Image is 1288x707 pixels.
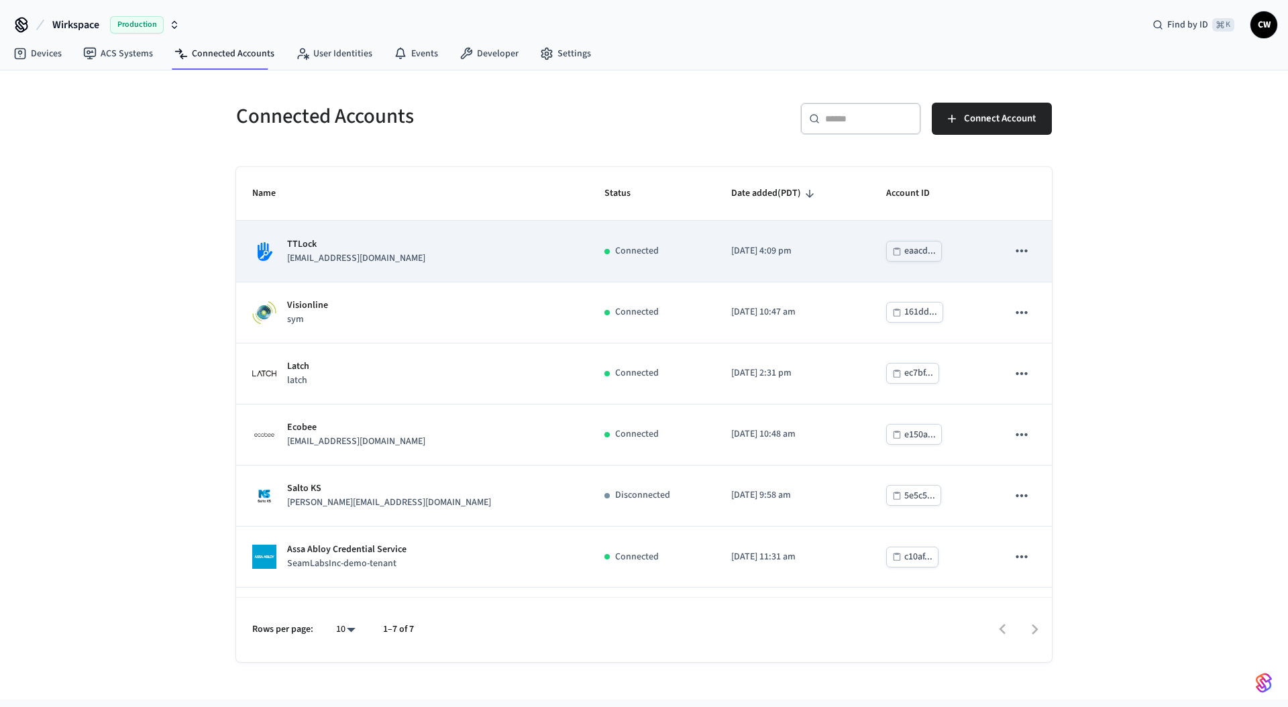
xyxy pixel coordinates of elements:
[886,241,942,262] button: eaacd...
[731,305,854,319] p: [DATE] 10:47 am
[615,488,670,502] p: Disconnected
[1142,13,1245,37] div: Find by ID⌘ K
[886,424,942,445] button: e150a...
[615,366,659,380] p: Connected
[615,244,659,258] p: Connected
[252,183,293,204] span: Name
[886,183,947,204] span: Account ID
[904,549,932,565] div: c10af...
[731,488,854,502] p: [DATE] 9:58 am
[731,183,818,204] span: Date added(PDT)
[72,42,164,66] a: ACS Systems
[615,427,659,441] p: Connected
[604,183,648,204] span: Status
[904,427,936,443] div: e150a...
[731,550,854,564] p: [DATE] 11:31 am
[236,103,636,130] h5: Connected Accounts
[1250,11,1277,38] button: CW
[904,488,935,504] div: 5e5c5...
[529,42,602,66] a: Settings
[252,545,276,569] img: ASSA ABLOY Credential Service
[252,484,276,508] img: Salto KS Logo
[236,167,1052,649] table: sticky table
[329,620,362,639] div: 10
[731,366,854,380] p: [DATE] 2:31 pm
[287,374,309,388] p: latch
[285,42,383,66] a: User Identities
[252,239,276,264] img: TTLock Logo, Square
[383,622,414,637] p: 1–7 of 7
[731,427,854,441] p: [DATE] 10:48 am
[886,547,938,567] button: c10af...
[904,243,936,260] div: eaacd...
[886,485,941,506] button: 5e5c5...
[287,482,491,496] p: Salto KS
[287,496,491,510] p: [PERSON_NAME][EMAIL_ADDRESS][DOMAIN_NAME]
[287,360,309,374] p: Latch
[252,301,276,325] img: Visionline
[287,237,425,252] p: TTLock
[52,17,99,33] span: Wirkspace
[904,365,933,382] div: ec7bf...
[287,252,425,266] p: [EMAIL_ADDRESS][DOMAIN_NAME]
[252,362,276,386] img: Latch Building
[1212,18,1234,32] span: ⌘ K
[287,543,407,557] p: Assa Abloy Credential Service
[449,42,529,66] a: Developer
[252,622,313,637] p: Rows per page:
[964,110,1036,127] span: Connect Account
[3,42,72,66] a: Devices
[904,304,937,321] div: 161dd...
[932,103,1052,135] button: Connect Account
[287,435,425,449] p: [EMAIL_ADDRESS][DOMAIN_NAME]
[383,42,449,66] a: Events
[110,16,164,34] span: Production
[287,298,328,313] p: Visionline
[886,302,943,323] button: 161dd...
[287,421,425,435] p: Ecobee
[731,244,854,258] p: [DATE] 4:09 pm
[886,363,939,384] button: ec7bf...
[1252,13,1276,37] span: CW
[615,550,659,564] p: Connected
[615,305,659,319] p: Connected
[1256,672,1272,694] img: SeamLogoGradient.69752ec5.svg
[164,42,285,66] a: Connected Accounts
[287,557,407,571] p: SeamLabsInc-demo-tenant
[1167,18,1208,32] span: Find by ID
[287,313,328,327] p: sym
[252,423,276,447] img: ecobee_logo_square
